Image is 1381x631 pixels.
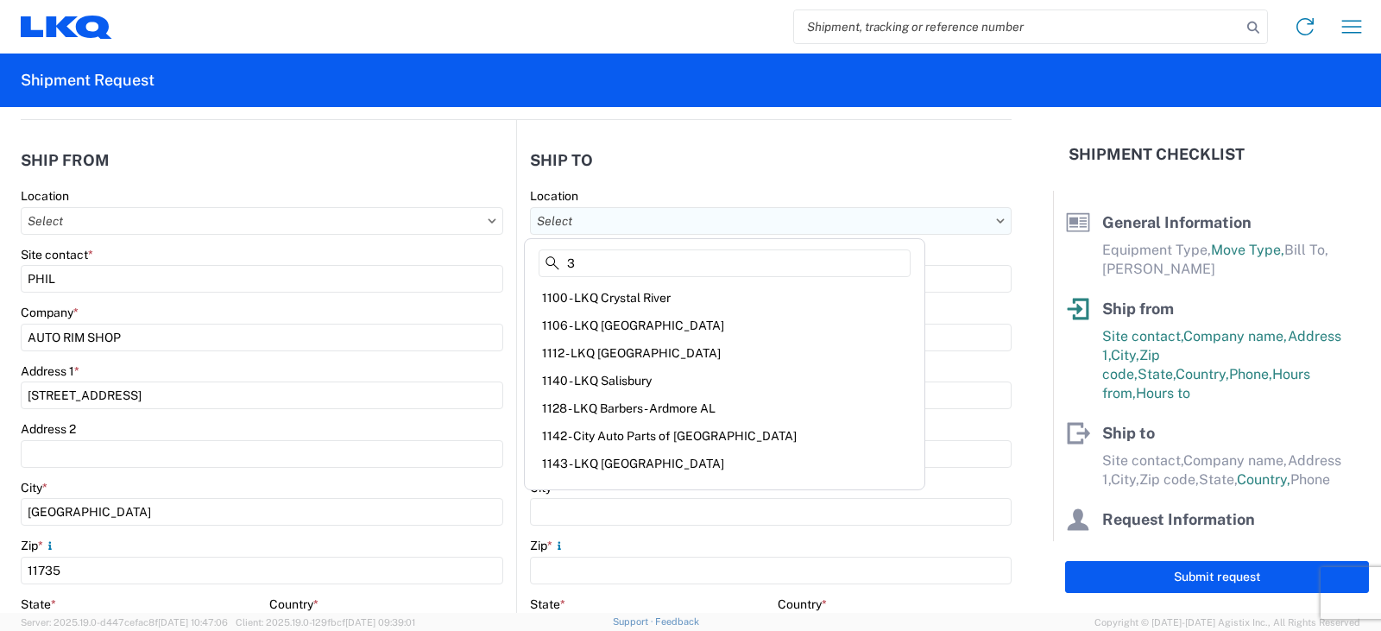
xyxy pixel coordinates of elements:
a: Feedback [655,616,699,627]
div: 1112 - LKQ [GEOGRAPHIC_DATA] [528,339,921,367]
input: Shipment, tracking or reference number [794,10,1241,43]
span: Country, [1176,366,1229,382]
span: [DATE] 09:39:01 [345,617,415,628]
span: Request Information [1102,510,1255,528]
label: Country [269,596,318,612]
label: State [530,596,565,612]
span: Client: 2025.19.0-129fbcf [236,617,415,628]
div: 1140 - LKQ Salisbury [528,367,921,394]
span: Company name, [1183,452,1288,469]
button: Submit request [1065,561,1369,593]
span: Phone, [1183,539,1227,555]
label: Address 1 [21,363,79,379]
span: General Information [1102,213,1252,231]
span: Equipment Type, [1102,242,1211,258]
div: 1143 - LKQ [GEOGRAPHIC_DATA] [528,450,921,477]
span: State, [1199,471,1237,488]
h2: Shipment Request [21,70,154,91]
span: City, [1111,471,1139,488]
span: [PERSON_NAME] [1102,261,1215,277]
span: Country, [1237,471,1290,488]
span: [DATE] 10:47:06 [158,617,228,628]
input: Select [530,207,1012,235]
label: Site contact [21,247,93,262]
a: Support [613,616,656,627]
span: Site contact, [1102,328,1183,344]
span: Name, [1102,539,1144,555]
span: Site contact, [1102,452,1183,469]
div: 1100 - LKQ Crystal River [528,284,921,312]
span: City, [1111,347,1139,363]
span: Ship from [1102,300,1174,318]
span: Ship to [1102,424,1155,442]
label: Zip [21,538,57,553]
h2: Ship from [21,152,110,169]
label: Location [21,188,69,204]
div: 1142 - City Auto Parts of [GEOGRAPHIC_DATA] [528,422,921,450]
span: Phone [1290,471,1330,488]
div: 1146 - LKQ [PERSON_NAME] Motors - Cades SC [528,477,921,505]
input: Select [21,207,503,235]
label: Zip [530,538,566,553]
h2: Shipment Checklist [1069,144,1245,165]
span: Email, [1144,539,1183,555]
label: Location [530,188,578,204]
span: State, [1138,366,1176,382]
label: Country [778,596,827,612]
span: Zip code, [1139,471,1199,488]
span: Bill To, [1284,242,1328,258]
h2: Ship to [530,152,593,169]
span: Move Type, [1211,242,1284,258]
div: 1106 - LKQ [GEOGRAPHIC_DATA] [528,312,921,339]
span: Company name, [1183,328,1288,344]
span: Server: 2025.19.0-d447cefac8f [21,617,228,628]
span: Phone, [1229,366,1272,382]
span: Copyright © [DATE]-[DATE] Agistix Inc., All Rights Reserved [1094,615,1360,630]
span: Hours to [1136,385,1190,401]
div: 1128 - LKQ Barbers - Ardmore AL [528,394,921,422]
label: Address 2 [21,421,76,437]
label: Company [21,305,79,320]
label: State [21,596,56,612]
label: City [21,480,47,495]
